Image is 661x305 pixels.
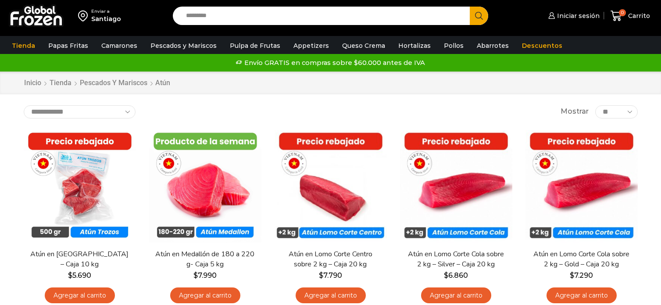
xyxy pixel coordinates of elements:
span: 0 [619,9,626,16]
a: Atún en [GEOGRAPHIC_DATA] – Caja 10 kg [29,249,130,269]
a: Pulpa de Frutas [225,37,285,54]
a: Agregar al carrito: “Atún en Lomo Corte Cola sobre 2 kg - Gold – Caja 20 kg” [547,287,617,304]
a: Papas Fritas [44,37,93,54]
a: Agregar al carrito: “Atún en Trozos - Caja 10 kg” [45,287,115,304]
a: Hortalizas [394,37,435,54]
a: Iniciar sesión [546,7,600,25]
a: Pescados y Mariscos [79,78,148,88]
a: Inicio [24,78,42,88]
a: Descuentos [518,37,567,54]
a: Atún en Medallón de 180 a 220 g- Caja 5 kg [154,249,255,269]
a: Appetizers [289,37,333,54]
span: $ [319,271,323,280]
div: Enviar a [91,8,121,14]
bdi: 5.690 [68,271,91,280]
nav: Breadcrumb [24,78,170,88]
button: Search button [470,7,488,25]
bdi: 7.990 [193,271,217,280]
img: address-field-icon.svg [78,8,91,23]
span: Carrito [626,11,650,20]
h1: Atún [155,79,170,87]
a: Atún en Lomo Corte Cola sobre 2 kg – Gold – Caja 20 kg [531,249,632,269]
select: Pedido de la tienda [24,105,136,118]
span: $ [193,271,198,280]
span: $ [68,271,72,280]
div: Santiago [91,14,121,23]
a: Agregar al carrito: “Atún en Lomo Corte Cola sobre 2 kg - Silver - Caja 20 kg” [421,287,491,304]
span: $ [444,271,448,280]
a: Agregar al carrito: “Atún en Medallón de 180 a 220 g- Caja 5 kg” [170,287,240,304]
a: Tienda [49,78,72,88]
a: 0 Carrito [608,6,652,26]
a: Pollos [439,37,468,54]
a: Abarrotes [472,37,513,54]
a: Camarones [97,37,142,54]
a: Agregar al carrito: “Atún en Lomo Corte Centro sobre 2 kg - Caja 20 kg” [296,287,366,304]
a: Tienda [7,37,39,54]
a: Atún en Lomo Corte Centro sobre 2 kg – Caja 20 kg [280,249,381,269]
a: Queso Crema [338,37,389,54]
span: Mostrar [561,107,589,117]
bdi: 7.290 [570,271,593,280]
a: Pescados y Mariscos [146,37,221,54]
span: Iniciar sesión [555,11,600,20]
a: Atún en Lomo Corte Cola sobre 2 kg – Silver – Caja 20 kg [405,249,506,269]
bdi: 6.860 [444,271,468,280]
span: $ [570,271,574,280]
bdi: 7.790 [319,271,342,280]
